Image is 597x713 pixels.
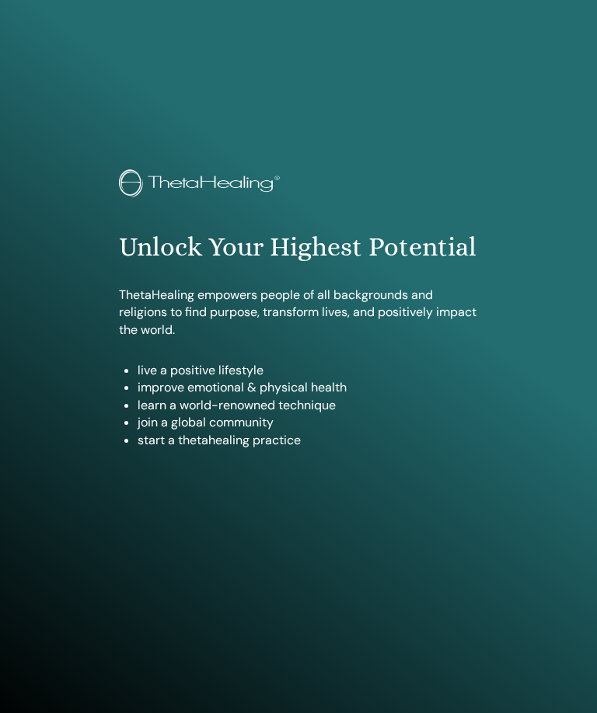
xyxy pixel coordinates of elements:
[119,231,478,263] h1: Unlock Your Highest Potential
[138,432,478,449] li: start a thetahealing practice
[138,397,478,414] li: learn a world-renowned technique
[138,379,478,396] li: improve emotional & physical health
[138,414,478,431] li: join a global community
[119,287,478,339] p: ThetaHealing empowers people of all backgrounds and religions to find purpose, transform lives, a...
[138,362,478,379] li: live a positive lifestyle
